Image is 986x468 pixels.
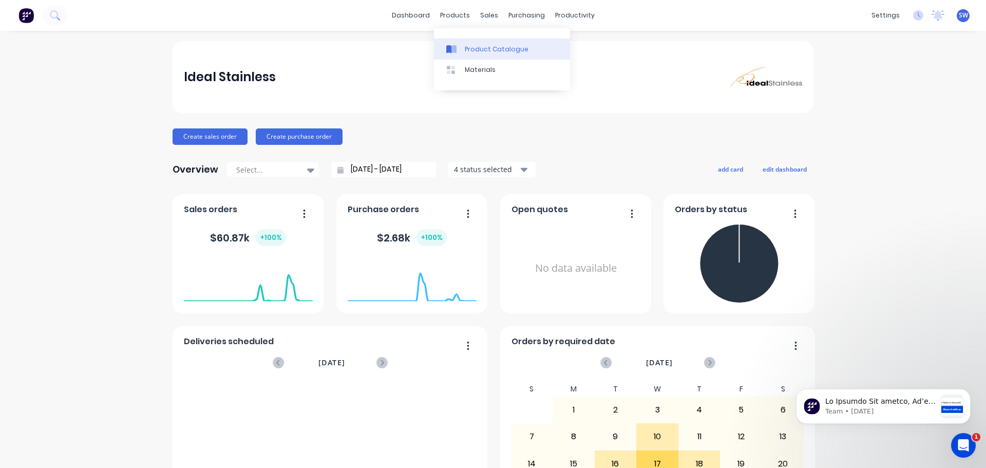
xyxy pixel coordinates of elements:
span: SW [959,11,968,20]
button: add card [711,162,750,176]
div: 10 [637,424,678,450]
div: Ideal Stainless [184,67,276,87]
div: 3 [637,397,678,423]
div: settings [866,8,905,23]
img: Ideal Stainless [730,67,802,87]
button: Create sales order [173,128,248,145]
div: W [636,382,678,397]
div: 8 [553,424,594,450]
div: 13 [763,424,804,450]
div: 9 [595,424,636,450]
span: Sales orders [184,203,237,216]
a: dashboard [387,8,435,23]
div: 2 [595,397,636,423]
span: [DATE] [318,357,345,368]
div: products [435,8,475,23]
div: 11 [679,424,720,450]
div: T [678,382,720,397]
div: 12 [720,424,762,450]
img: Factory [18,8,34,23]
div: $ 60.87k [210,229,286,246]
div: Product Catalogue [465,45,528,54]
span: Purchase orders [348,203,419,216]
div: Materials [465,65,496,74]
div: S [762,382,804,397]
div: 6 [763,397,804,423]
button: edit dashboard [756,162,813,176]
button: Create purchase order [256,128,343,145]
div: No data available [511,220,640,317]
div: + 100 % [416,229,447,246]
a: Materials [434,60,570,80]
iframe: Intercom live chat [951,433,976,458]
span: [DATE] [646,357,673,368]
div: 4 [679,397,720,423]
div: sales [475,8,503,23]
span: Open quotes [511,203,568,216]
div: productivity [550,8,600,23]
div: 4 status selected [454,164,519,175]
div: + 100 % [256,229,286,246]
button: 4 status selected [448,162,536,177]
div: M [553,382,595,397]
div: F [720,382,762,397]
span: 1 [972,433,980,441]
div: 5 [720,397,762,423]
span: Orders by required date [511,335,615,348]
div: 1 [553,397,594,423]
div: Overview [173,159,218,180]
div: 7 [511,424,553,450]
a: Product Catalogue [434,39,570,59]
iframe: Intercom notifications message [781,368,986,440]
div: $ 2.68k [377,229,447,246]
div: T [595,382,637,397]
span: Orders by status [675,203,747,216]
div: purchasing [503,8,550,23]
div: S [511,382,553,397]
